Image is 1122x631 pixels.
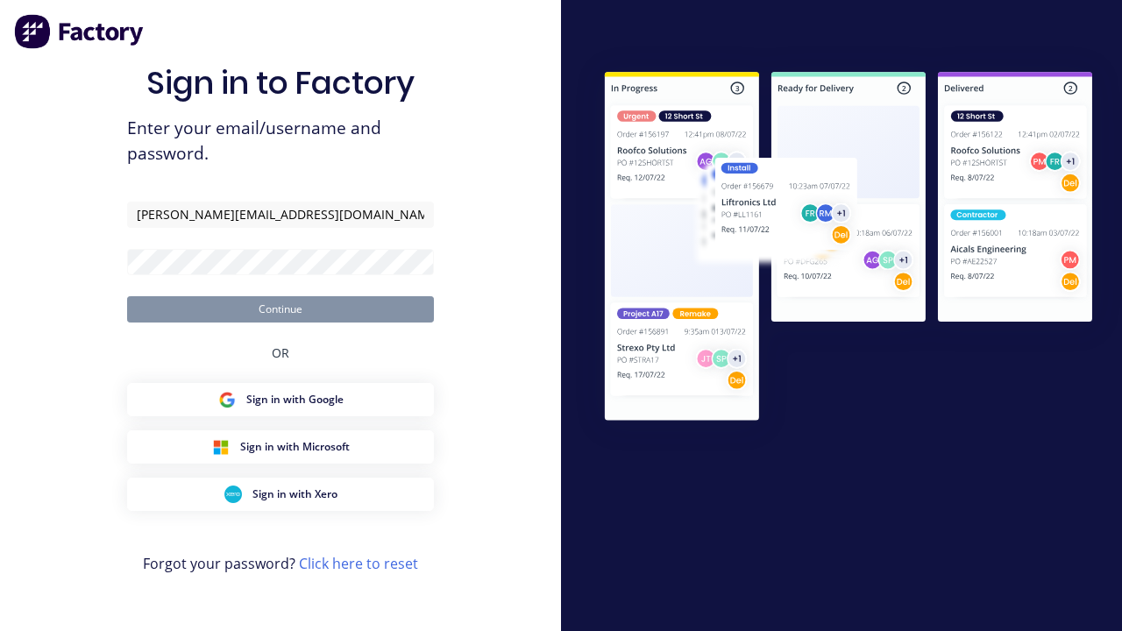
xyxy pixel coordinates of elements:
button: Google Sign inSign in with Google [127,383,434,416]
img: Microsoft Sign in [212,438,230,456]
button: Xero Sign inSign in with Xero [127,478,434,511]
span: Forgot your password? [143,553,418,574]
img: Xero Sign in [224,486,242,503]
span: Sign in with Xero [252,486,337,502]
button: Microsoft Sign inSign in with Microsoft [127,430,434,464]
div: OR [272,323,289,383]
button: Continue [127,296,434,323]
span: Sign in with Microsoft [240,439,350,455]
img: Google Sign in [218,391,236,408]
input: Email/Username [127,202,434,228]
span: Sign in with Google [246,392,344,408]
h1: Sign in to Factory [146,64,415,102]
a: Click here to reset [299,554,418,573]
img: Factory [14,14,146,49]
img: Sign in [575,45,1122,452]
span: Enter your email/username and password. [127,116,434,167]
